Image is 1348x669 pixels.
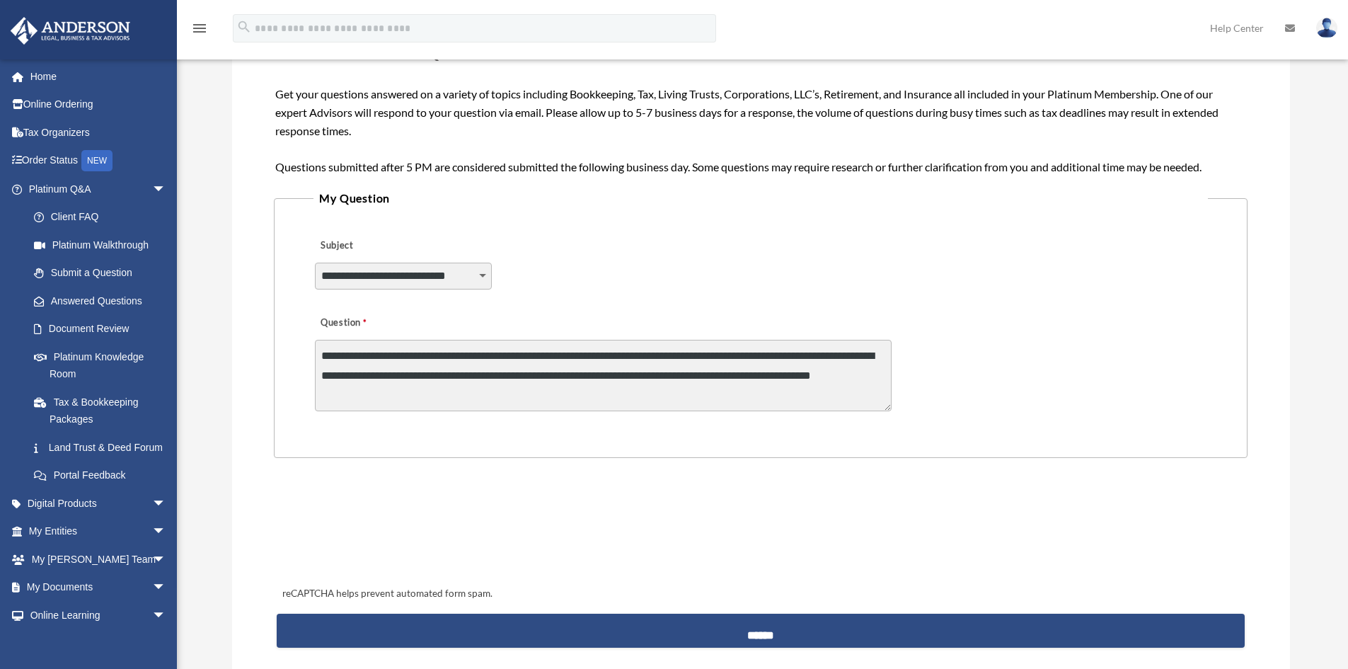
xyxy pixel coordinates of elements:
[191,25,208,37] a: menu
[10,489,188,518] a: Digital Productsarrow_drop_down
[152,545,180,574] span: arrow_drop_down
[20,231,188,259] a: Platinum Walkthrough
[1316,18,1337,38] img: User Pic
[236,19,252,35] i: search
[191,20,208,37] i: menu
[81,150,113,171] div: NEW
[20,343,188,388] a: Platinum Knowledge Room
[10,91,188,119] a: Online Ordering
[313,188,1207,208] legend: My Question
[315,236,449,256] label: Subject
[20,433,188,462] a: Land Trust & Deed Forum
[152,518,180,547] span: arrow_drop_down
[10,118,188,147] a: Tax Organizers
[152,175,180,204] span: arrow_drop_down
[10,518,188,546] a: My Entitiesarrow_drop_down
[152,489,180,518] span: arrow_drop_down
[20,259,180,287] a: Submit a Question
[10,147,188,176] a: Order StatusNEW
[20,203,188,231] a: Client FAQ
[10,175,188,203] a: Platinum Q&Aarrow_drop_down
[20,388,188,433] a: Tax & Bookkeeping Packages
[10,573,188,602] a: My Documentsarrow_drop_down
[6,17,134,45] img: Anderson Advisors Platinum Portal
[152,573,180,602] span: arrow_drop_down
[20,287,188,315] a: Answered Questions
[10,601,188,629] a: Online Learningarrow_drop_down
[277,585,1244,602] div: reCAPTCHA helps prevent automated form spam.
[10,62,188,91] a: Home
[152,601,180,630] span: arrow_drop_down
[315,314,425,333] label: Question
[20,315,188,343] a: Document Review
[20,462,188,490] a: Portal Feedback
[278,502,493,557] iframe: reCAPTCHA
[10,545,188,573] a: My [PERSON_NAME] Teamarrow_drop_down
